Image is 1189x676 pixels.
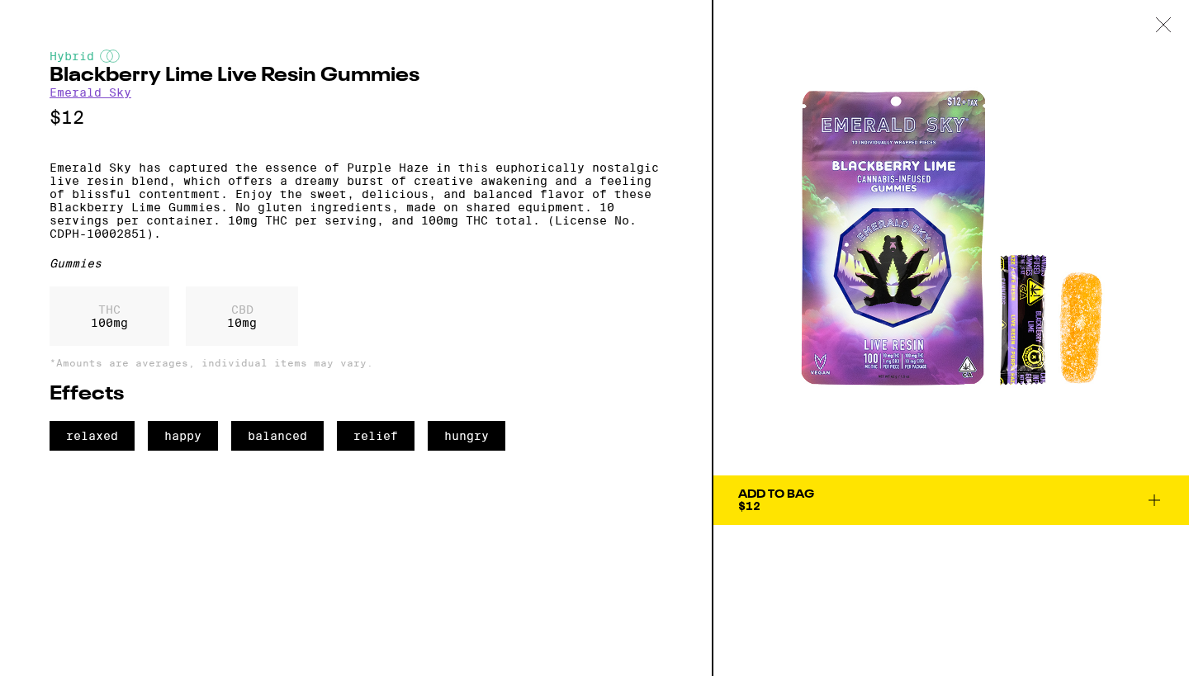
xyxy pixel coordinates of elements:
[50,385,662,404] h2: Effects
[713,475,1189,525] button: Add To Bag$12
[148,421,218,451] span: happy
[50,107,662,128] p: $12
[227,303,257,316] p: CBD
[50,86,131,99] a: Emerald Sky
[50,357,662,368] p: *Amounts are averages, individual items may vary.
[100,50,120,63] img: hybridColor.svg
[50,257,662,270] div: Gummies
[50,66,662,86] h2: Blackberry Lime Live Resin Gummies
[50,50,662,63] div: Hybrid
[186,286,298,346] div: 10 mg
[337,421,414,451] span: relief
[50,421,135,451] span: relaxed
[231,421,324,451] span: balanced
[738,489,814,500] div: Add To Bag
[50,286,169,346] div: 100 mg
[738,499,760,513] span: $12
[428,421,505,451] span: hungry
[91,303,128,316] p: THC
[50,161,662,240] p: Emerald Sky has captured the essence of Purple Haze in this euphorically nostalgic live resin ble...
